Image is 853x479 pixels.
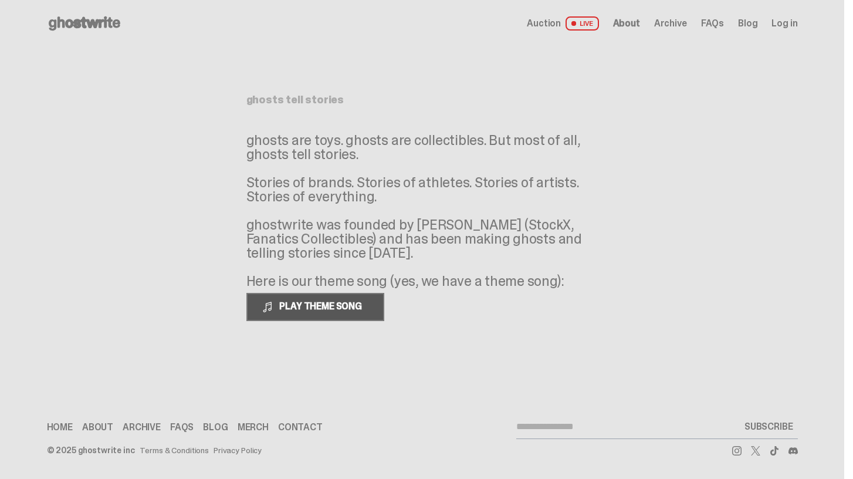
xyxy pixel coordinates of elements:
p: ghosts are toys. ghosts are collectibles. But most of all, ghosts tell stories. Stories of brands... [246,133,598,288]
button: PLAY THEME SONG [246,293,384,321]
a: FAQs [701,19,724,28]
a: Home [47,423,73,432]
a: Merch [238,423,269,432]
a: Auction LIVE [527,16,598,31]
a: Archive [654,19,687,28]
span: LIVE [566,16,599,31]
button: SUBSCRIBE [740,415,798,438]
a: Privacy Policy [214,446,262,454]
span: PLAY THEME SONG [275,300,369,312]
a: Terms & Conditions [140,446,209,454]
a: Blog [203,423,228,432]
a: Log in [771,19,797,28]
span: Auction [527,19,561,28]
h1: ghosts tell stories [246,95,598,105]
div: © 2025 ghostwrite inc [47,446,135,454]
a: About [613,19,640,28]
a: Blog [738,19,757,28]
a: Archive [123,423,161,432]
a: Contact [278,423,323,432]
a: FAQs [170,423,194,432]
a: About [82,423,113,432]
